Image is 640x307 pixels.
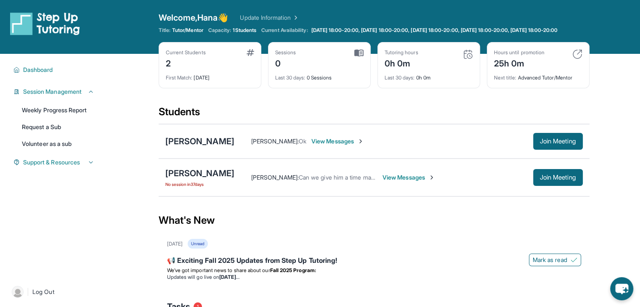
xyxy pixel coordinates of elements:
[275,74,305,81] span: Last 30 days :
[494,69,582,81] div: Advanced Tutor/Mentor
[159,27,170,34] span: Title:
[357,138,364,145] img: Chevron-Right
[165,135,234,147] div: [PERSON_NAME]
[27,287,29,297] span: |
[385,56,418,69] div: 0h 0m
[291,13,299,22] img: Chevron Right
[32,288,54,296] span: Log Out
[159,105,590,124] div: Students
[311,27,558,34] span: [DATE] 18:00-20:00, [DATE] 18:00-20:00, [DATE] 18:00-20:00, [DATE] 18:00-20:00, [DATE] 18:00-20:00
[166,69,254,81] div: [DATE]
[310,27,560,34] a: [DATE] 18:00-20:00, [DATE] 18:00-20:00, [DATE] 18:00-20:00, [DATE] 18:00-20:00, [DATE] 18:00-20:00
[240,13,299,22] a: Update Information
[17,136,99,151] a: Volunteer as a sub
[463,49,473,59] img: card
[166,49,206,56] div: Current Students
[208,27,231,34] span: Capacity:
[529,254,581,266] button: Mark as read
[385,69,473,81] div: 0h 0m
[610,277,633,300] button: chat-button
[20,158,94,167] button: Support & Resources
[311,137,364,146] span: View Messages
[23,158,80,167] span: Support & Resources
[20,66,94,74] button: Dashboard
[188,239,208,249] div: Unread
[233,27,256,34] span: 1 Students
[494,56,544,69] div: 25h 0m
[354,49,364,57] img: card
[261,27,308,34] span: Current Availability:
[572,49,582,59] img: card
[17,103,99,118] a: Weekly Progress Report
[165,167,234,179] div: [PERSON_NAME]
[385,74,415,81] span: Last 30 days :
[12,286,24,298] img: user-img
[159,12,228,24] span: Welcome, Hana 👋
[166,56,206,69] div: 2
[167,255,581,267] div: 📢 Exciting Fall 2025 Updates from Step Up Tutoring!
[270,267,316,273] strong: Fall 2025 Program:
[494,74,517,81] span: Next title :
[10,12,80,35] img: logo
[494,49,544,56] div: Hours until promotion
[166,74,193,81] span: First Match :
[20,87,94,96] button: Session Management
[428,174,435,181] img: Chevron-Right
[159,202,590,239] div: What's New
[540,139,576,144] span: Join Meeting
[275,69,364,81] div: 0 Sessions
[167,241,183,247] div: [DATE]
[533,256,567,264] span: Mark as read
[571,257,577,263] img: Mark as read
[167,274,581,281] li: Updates will go live on
[165,181,234,188] span: No session in 37 days
[172,27,203,34] span: Tutor/Mentor
[382,173,435,182] span: View Messages
[299,174,384,181] span: Can we give him a time maybe?
[275,49,296,56] div: Sessions
[8,283,99,301] a: |Log Out
[299,138,306,145] span: Ok
[219,274,239,280] strong: [DATE]
[247,49,254,56] img: card
[167,267,270,273] span: We’ve got important news to share about our
[540,175,576,180] span: Join Meeting
[275,56,296,69] div: 0
[533,169,583,186] button: Join Meeting
[23,87,82,96] span: Session Management
[23,66,53,74] span: Dashboard
[251,174,299,181] span: [PERSON_NAME] :
[251,138,299,145] span: [PERSON_NAME] :
[385,49,418,56] div: Tutoring hours
[17,119,99,135] a: Request a Sub
[533,133,583,150] button: Join Meeting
